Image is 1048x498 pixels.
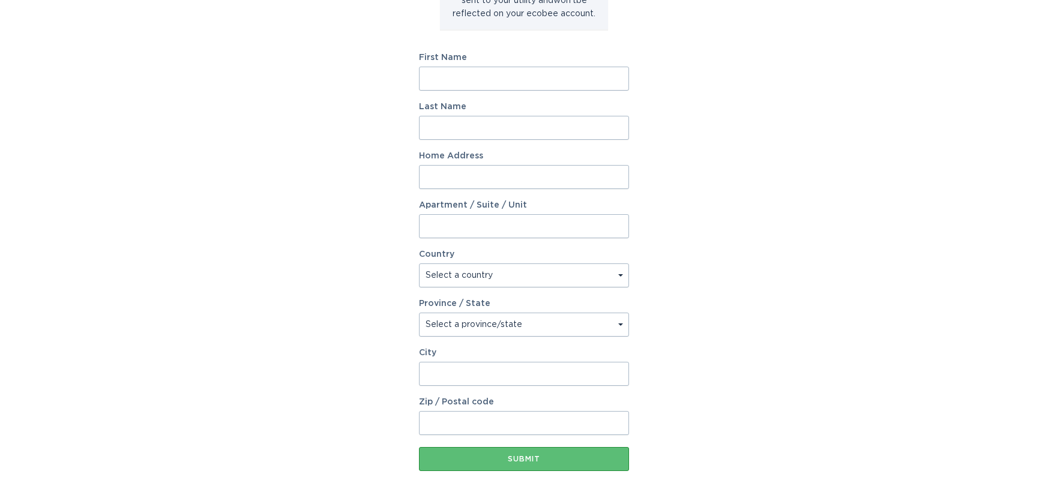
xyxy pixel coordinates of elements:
[425,455,623,463] div: Submit
[419,299,490,308] label: Province / State
[419,447,629,471] button: Submit
[419,201,629,209] label: Apartment / Suite / Unit
[419,103,629,111] label: Last Name
[419,152,629,160] label: Home Address
[419,53,629,62] label: First Name
[419,349,629,357] label: City
[419,398,629,406] label: Zip / Postal code
[419,250,454,259] label: Country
